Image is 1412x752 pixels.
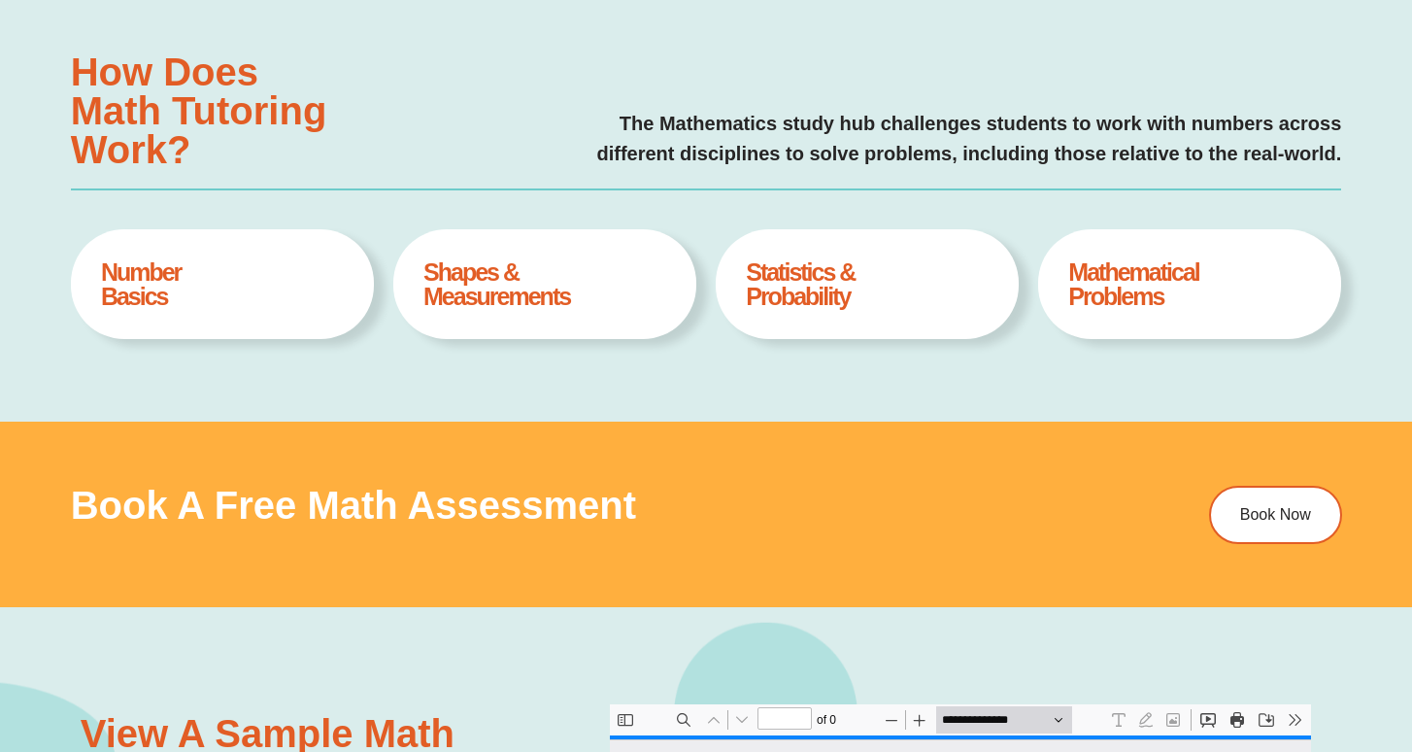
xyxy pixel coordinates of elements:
[71,52,359,169] h3: How Does Math Tutoring Work?
[746,260,989,309] h4: Statistics & Probability
[522,2,550,29] button: Draw
[1079,532,1412,752] iframe: Chat Widget
[71,486,1072,525] h3: Book a Free Math Assessment
[495,2,522,29] button: Text
[1208,486,1341,544] a: Book Now
[379,109,1341,169] p: The Mathematics study hub challenges students to work with numbers across different disciplines t...
[1068,260,1311,309] h4: Mathematical Problems
[101,260,344,309] h4: Number Basics
[204,2,233,29] span: of ⁨0⁩
[423,260,666,309] h4: Shapes & Measurements
[550,2,577,29] button: Add or edit images
[1239,507,1310,523] span: Book Now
